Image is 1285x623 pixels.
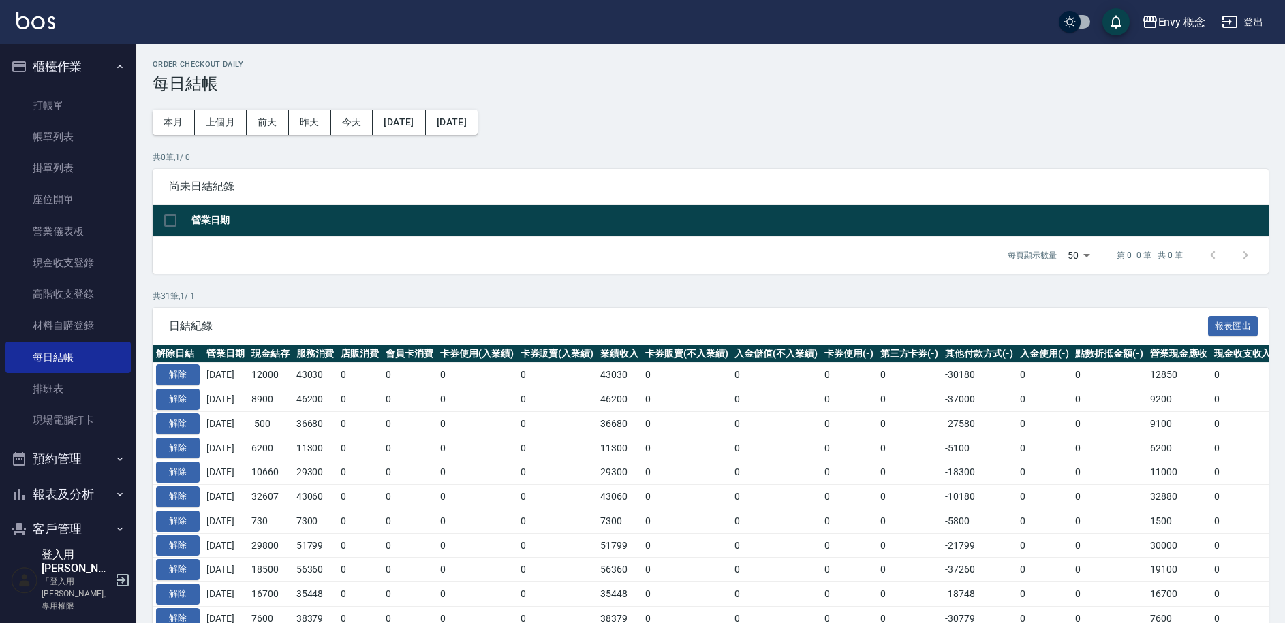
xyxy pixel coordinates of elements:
[195,110,247,135] button: 上個月
[1211,411,1275,436] td: 0
[1102,8,1130,35] button: save
[642,533,732,558] td: 0
[731,485,821,509] td: 0
[5,404,131,436] a: 現場電腦打卡
[156,364,200,385] button: 解除
[942,509,1017,533] td: -5800
[5,90,131,121] a: 打帳單
[382,436,437,460] td: 0
[382,582,437,607] td: 0
[248,411,293,436] td: -500
[5,247,131,278] a: 現金收支登錄
[153,60,1269,69] h2: Order checkout daily
[373,110,425,135] button: [DATE]
[597,533,642,558] td: 51799
[1147,485,1211,509] td: 32880
[642,582,732,607] td: 0
[1062,237,1095,274] div: 50
[5,121,131,153] a: 帳單列表
[731,411,821,436] td: 0
[156,486,200,507] button: 解除
[597,460,642,485] td: 29300
[248,485,293,509] td: 32607
[821,387,877,412] td: 0
[248,558,293,582] td: 18500
[337,411,382,436] td: 0
[1211,509,1275,533] td: 0
[1017,460,1072,485] td: 0
[731,533,821,558] td: 0
[1117,249,1183,261] p: 第 0–0 筆 共 0 筆
[382,411,437,436] td: 0
[1211,558,1275,582] td: 0
[877,436,942,460] td: 0
[1147,533,1211,558] td: 30000
[642,558,732,582] td: 0
[731,387,821,412] td: 0
[517,436,598,460] td: 0
[517,558,598,582] td: 0
[1147,387,1211,412] td: 9200
[821,411,877,436] td: 0
[337,387,382,412] td: 0
[1072,509,1147,533] td: 0
[203,411,248,436] td: [DATE]
[731,363,821,387] td: 0
[437,582,517,607] td: 0
[156,584,200,605] button: 解除
[248,533,293,558] td: 29800
[1211,533,1275,558] td: 0
[821,460,877,485] td: 0
[153,110,195,135] button: 本月
[16,12,55,29] img: Logo
[1211,436,1275,460] td: 0
[877,363,942,387] td: 0
[517,387,598,412] td: 0
[1136,8,1211,36] button: Envy 概念
[517,411,598,436] td: 0
[731,460,821,485] td: 0
[331,110,373,135] button: 今天
[437,436,517,460] td: 0
[337,582,382,607] td: 0
[597,411,642,436] td: 36680
[1158,14,1206,31] div: Envy 概念
[293,436,338,460] td: 11300
[1072,558,1147,582] td: 0
[1147,509,1211,533] td: 1500
[337,460,382,485] td: 0
[337,533,382,558] td: 0
[437,387,517,412] td: 0
[1147,411,1211,436] td: 9100
[517,582,598,607] td: 0
[942,345,1017,363] th: 其他付款方式(-)
[437,533,517,558] td: 0
[293,533,338,558] td: 51799
[156,511,200,532] button: 解除
[437,460,517,485] td: 0
[289,110,331,135] button: 昨天
[517,485,598,509] td: 0
[821,363,877,387] td: 0
[597,509,642,533] td: 7300
[821,558,877,582] td: 0
[821,533,877,558] td: 0
[1008,249,1057,261] p: 每頁顯示數量
[293,363,338,387] td: 43030
[156,438,200,459] button: 解除
[597,387,642,412] td: 46200
[731,509,821,533] td: 0
[153,151,1269,163] p: 共 0 筆, 1 / 0
[5,477,131,512] button: 報表及分析
[248,436,293,460] td: 6200
[203,509,248,533] td: [DATE]
[517,363,598,387] td: 0
[877,558,942,582] td: 0
[5,511,131,547] button: 客戶管理
[1072,582,1147,607] td: 0
[248,509,293,533] td: 730
[1072,363,1147,387] td: 0
[517,345,598,363] th: 卡券販賣(入業績)
[293,345,338,363] th: 服務消費
[153,345,203,363] th: 解除日結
